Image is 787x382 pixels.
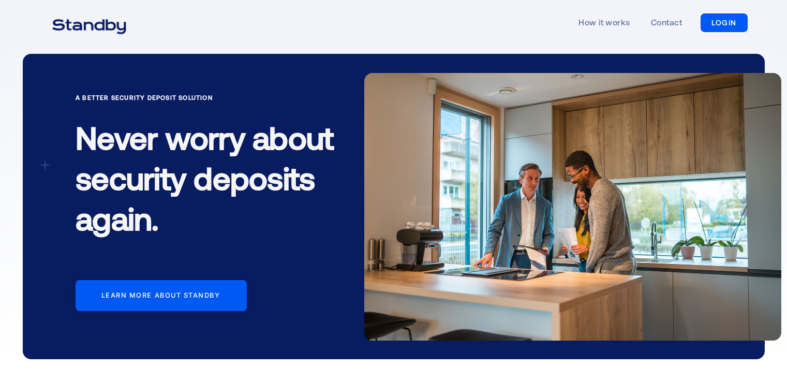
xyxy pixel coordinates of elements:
a: home [39,12,139,33]
a: LOGIN [701,13,748,32]
h1: Never worry about security deposits again. [76,109,348,255]
a: Learn more about standby [76,280,247,311]
div: A Better Security Deposit Solution [76,92,348,102]
div: Learn more about standby [101,291,220,300]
